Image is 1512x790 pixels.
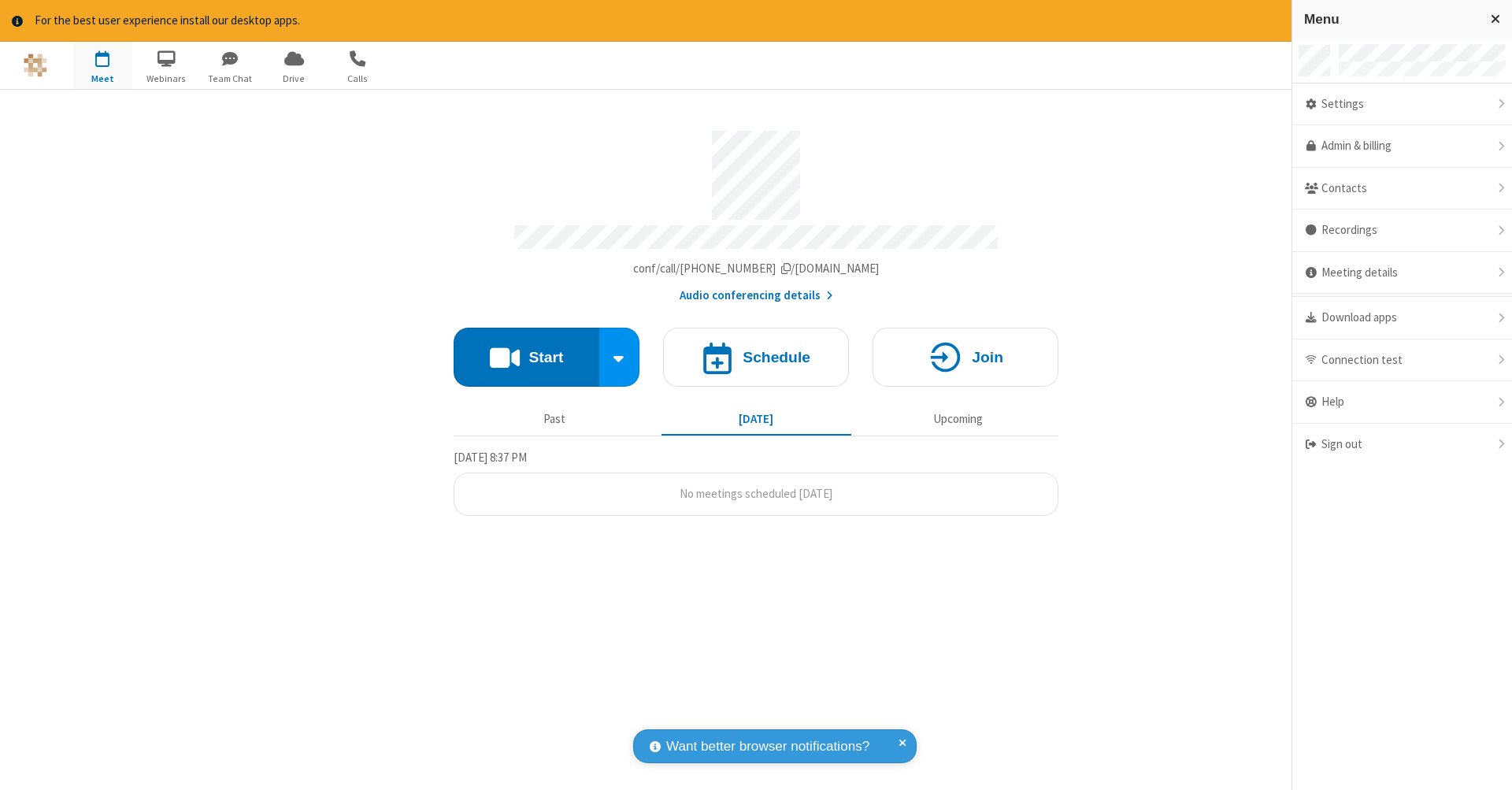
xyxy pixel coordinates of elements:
button: Join [873,328,1058,387]
span: Calls [328,72,387,86]
img: QA Selenium DO NOT DELETE OR CHANGE [24,54,47,77]
div: Start conference options [599,328,640,387]
button: Schedule [663,328,849,387]
div: Connection test [1292,339,1512,382]
span: Want better browser notifications? [666,736,869,757]
span: Meet [73,72,132,86]
section: Account details [454,119,1058,304]
section: Today's Meetings [454,448,1058,516]
button: Upcoming [863,405,1053,435]
div: Recordings [1292,210,1512,252]
button: [DATE] [661,405,851,435]
h3: Menu [1304,12,1477,27]
span: Team Chat [201,72,260,86]
button: Logo [6,42,65,89]
button: Past [460,405,650,435]
span: [DATE] 8:37 PM [454,450,527,465]
div: Help [1292,381,1512,424]
div: Download apps [1292,297,1512,339]
span: Drive [265,72,324,86]
div: Meeting details [1292,252,1512,295]
div: Open menu [1290,42,1512,89]
span: Copy my meeting room link [633,261,880,276]
h4: Schedule [743,350,810,365]
h4: Join [972,350,1003,365]
button: Audio conferencing details [680,287,833,305]
div: Settings [1292,83,1512,126]
button: Copy my meeting room linkCopy my meeting room link [633,260,880,278]
button: Start [454,328,599,387]
div: For the best user experience install our desktop apps. [35,12,1382,30]
span: Webinars [137,72,196,86]
h4: Start [528,350,563,365]
a: Admin & billing [1292,125,1512,168]
span: No meetings scheduled [DATE] [680,486,832,501]
div: Contacts [1292,168,1512,210]
div: Sign out [1292,424,1512,465]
